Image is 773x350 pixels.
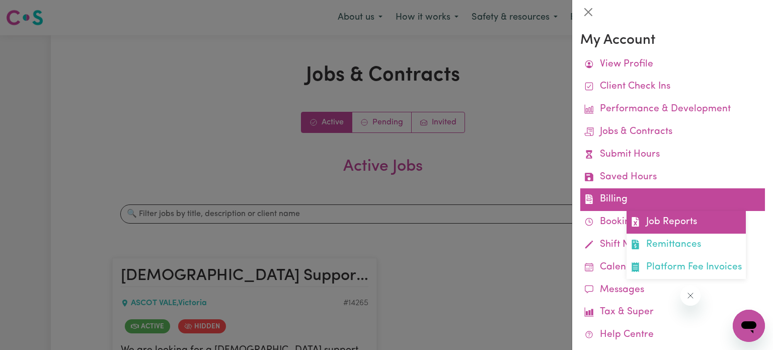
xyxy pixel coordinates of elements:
a: View Profile [580,53,765,76]
a: Help Centre [580,324,765,346]
a: Job Reports [627,211,746,234]
a: Client Check Ins [580,76,765,98]
span: Need any help? [6,7,61,15]
a: Remittances [627,234,746,256]
a: Jobs & Contracts [580,121,765,144]
iframe: Button to launch messaging window [733,310,765,342]
a: Saved Hours [580,166,765,189]
a: Messages [580,279,765,302]
a: Tax & Super [580,301,765,324]
a: Platform Fee Invoices [627,256,746,279]
a: BillingJob ReportsRemittancesPlatform Fee Invoices [580,188,765,211]
h3: My Account [580,32,765,49]
a: Performance & Development [580,98,765,121]
iframe: Close message [680,286,701,306]
a: Shift Notes [580,234,765,256]
a: Bookings [580,211,765,234]
a: Calendar [580,256,765,279]
button: Close [580,4,596,20]
a: Submit Hours [580,144,765,166]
